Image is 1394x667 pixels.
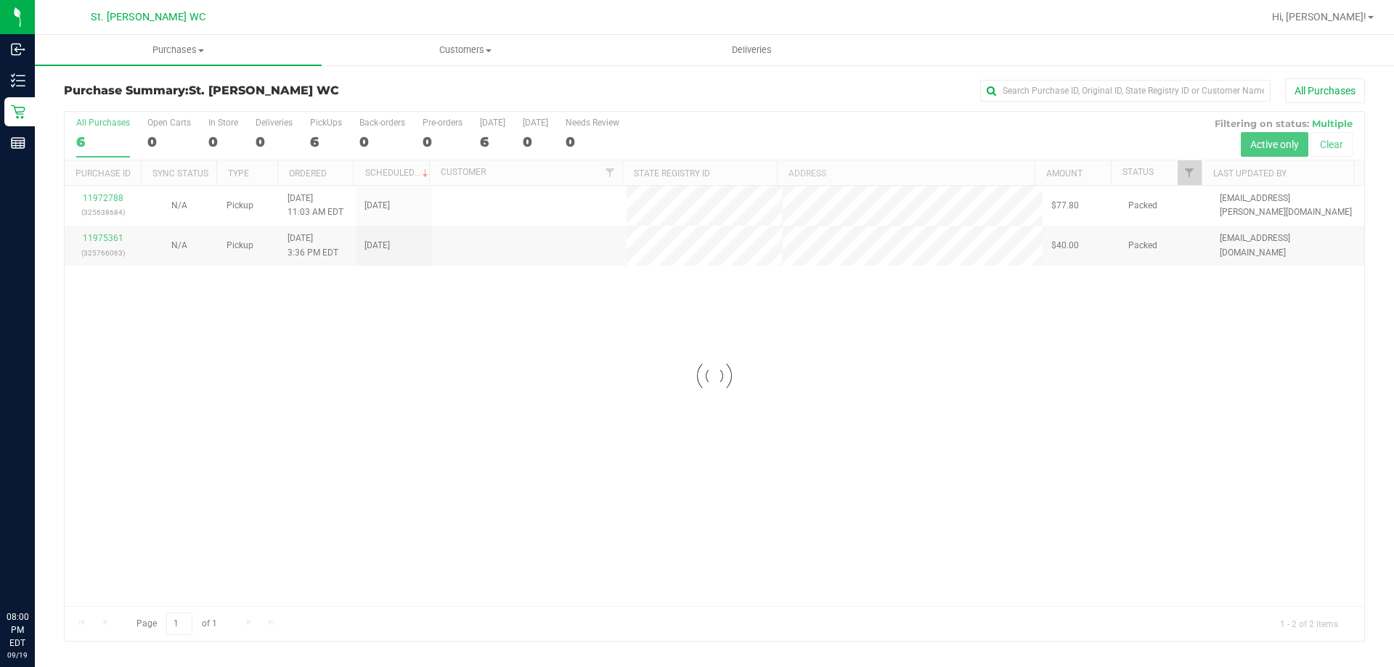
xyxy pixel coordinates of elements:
h3: Purchase Summary: [64,84,497,97]
span: Purchases [35,44,322,57]
iframe: Resource center [15,551,58,594]
span: Deliveries [712,44,791,57]
button: All Purchases [1285,78,1365,103]
p: 08:00 PM EDT [7,610,28,650]
span: St. [PERSON_NAME] WC [91,11,205,23]
iframe: Resource center unread badge [43,549,60,566]
span: Customers [322,44,608,57]
a: Deliveries [608,35,895,65]
span: Hi, [PERSON_NAME]! [1272,11,1366,22]
a: Purchases [35,35,322,65]
inline-svg: Inventory [11,73,25,88]
input: Search Purchase ID, Original ID, State Registry ID or Customer Name... [980,80,1271,102]
inline-svg: Reports [11,136,25,150]
p: 09/19 [7,650,28,660]
inline-svg: Inbound [11,42,25,57]
span: St. [PERSON_NAME] WC [189,83,339,97]
inline-svg: Retail [11,105,25,119]
a: Customers [322,35,608,65]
